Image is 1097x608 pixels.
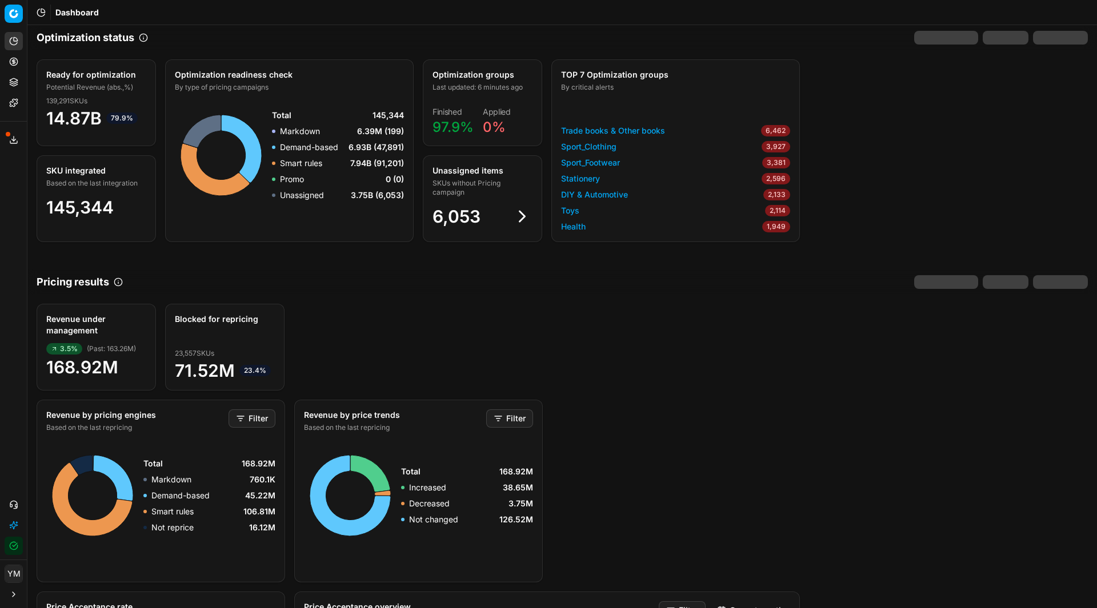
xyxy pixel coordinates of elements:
[561,173,600,184] a: Stationery
[304,409,484,421] div: Revenue by price trends
[561,205,579,216] a: Toys
[503,482,533,493] span: 38.65M
[5,565,23,583] button: YM
[433,83,530,92] div: Last updated: 6 minutes ago
[509,498,533,509] span: 3.75M
[175,313,273,325] div: Blocked for repricing
[401,466,421,477] span: Total
[433,69,530,80] div: Optimization groups
[483,119,506,135] span: 0%
[242,458,275,469] span: 168.92M
[143,458,163,469] span: Total
[763,189,790,200] span: 2,133
[499,466,533,477] span: 168.92M
[304,423,484,432] div: Based on the last repricing
[46,197,114,218] span: 145,344
[46,423,226,432] div: Based on the last repricing
[483,108,511,116] dt: Applied
[762,173,790,184] span: 2,596
[46,313,144,336] div: Revenue under management
[433,108,474,116] dt: Finished
[762,157,790,168] span: 3,381
[5,565,22,582] span: YM
[561,125,665,136] a: Trade books & Other books
[433,206,481,227] span: 6,053
[46,179,144,188] div: Based on the last integration
[175,83,402,92] div: By type of pricing campaigns
[151,506,194,517] p: Smart rules
[175,349,214,358] span: 23,557 SKUs
[55,7,99,18] span: Dashboard
[351,190,404,201] span: 3.75B (6,053)
[280,190,324,201] p: Unassigned
[46,343,82,355] span: 3.5%
[762,221,790,232] span: 1,949
[239,365,271,376] span: 23.4%
[175,69,402,80] div: Optimization readiness check
[250,474,275,485] span: 760.1K
[373,110,404,121] span: 145,344
[46,409,226,421] div: Revenue by pricing engines
[151,474,191,485] p: Markdown
[499,514,533,525] span: 126.52M
[765,205,790,216] span: 2,114
[350,158,404,169] span: 7.94B (91,201)
[151,490,210,501] p: Demand-based
[106,112,138,124] span: 79.9%
[46,69,144,80] div: Ready for optimization
[55,7,99,18] nav: breadcrumb
[386,174,404,185] span: 0 (0)
[46,357,146,377] span: 168.92M
[433,119,474,135] span: 97.9%
[357,126,404,137] span: 6.39M (199)
[37,30,134,46] h2: Optimization status
[409,514,458,525] p: Not changed
[46,96,87,106] span: 139,291 SKUs
[46,83,144,92] div: Potential Revenue (abs.,%)
[433,165,530,176] div: Unassigned items
[761,125,790,136] span: 6,462
[349,142,404,153] span: 6.93B (47,891)
[229,409,275,428] button: Filter
[249,522,275,533] span: 16.12M
[561,189,628,200] a: DIY & Automotive
[280,174,304,185] p: Promo
[561,141,616,152] a: Sport_Clothing
[46,108,146,128] span: 14.87B
[409,498,450,509] p: Decreased
[87,344,136,353] span: ( Past : 163.26M )
[46,165,144,176] div: SKU integrated
[561,69,788,80] div: TOP 7 Optimization groups
[762,141,790,152] span: 3,927
[409,482,446,493] p: Increased
[243,506,275,517] span: 106.81M
[151,522,194,533] p: Not reprice
[561,157,620,168] a: Sport_Footwear
[486,409,533,428] button: Filter
[433,179,530,197] div: SKUs without Pricing campaign
[280,142,338,153] p: Demand-based
[280,158,322,169] p: Smart rules
[561,221,586,232] a: Health
[280,126,320,137] p: Markdown
[37,274,109,290] h2: Pricing results
[561,83,788,92] div: By critical alerts
[175,360,275,381] span: 71.52M
[272,110,291,121] span: Total
[245,490,275,501] span: 45.22M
